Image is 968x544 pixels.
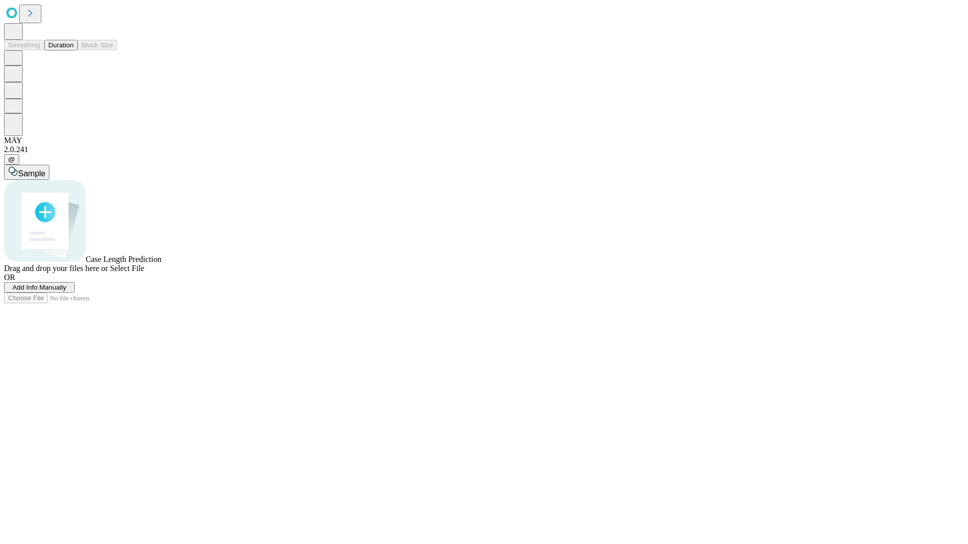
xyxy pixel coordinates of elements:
[4,154,19,165] button: @
[4,264,108,273] span: Drag and drop your files here or
[13,284,67,291] span: Add Info Manually
[4,136,964,145] div: MAY
[8,156,15,163] span: @
[4,165,49,180] button: Sample
[4,40,44,50] button: Smoothing
[86,255,161,263] span: Case Length Prediction
[110,264,144,273] span: Select File
[4,145,964,154] div: 2.0.241
[4,273,15,282] span: OR
[4,282,75,293] button: Add Info Manually
[78,40,117,50] button: Block Size
[18,169,45,178] span: Sample
[44,40,78,50] button: Duration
